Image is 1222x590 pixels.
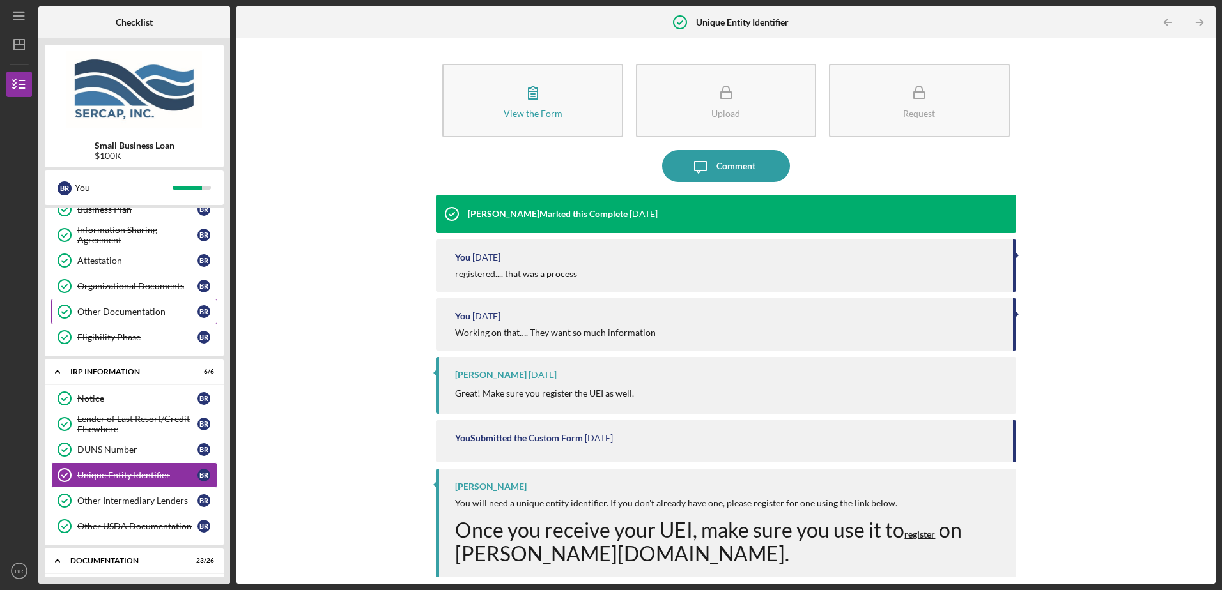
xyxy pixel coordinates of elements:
[51,437,217,462] a: DUNS NumberBR
[77,204,197,215] div: Business Plan
[70,368,182,375] div: IRP Information
[472,252,500,262] time: 2025-06-07 14:30
[455,269,577,279] div: registered.... that was a process
[197,254,210,267] div: B R
[51,273,217,299] a: Organizational DocumentsBR
[6,558,32,584] button: BR
[45,51,224,128] img: Product logo
[51,513,217,539] a: Other USDA DocumentationBR
[455,370,527,380] div: [PERSON_NAME]
[70,557,182,564] div: Documentation
[51,411,217,437] a: Lender of Last Resort/Credit ElsewhereBR
[197,418,210,430] div: B R
[95,151,174,161] div: $100K
[51,462,217,488] a: Unique Entity IdentifierBR
[77,444,197,455] div: DUNS Number
[197,305,210,318] div: B R
[455,252,470,262] div: You
[77,306,197,317] div: Other Documentation
[191,557,214,564] div: 23 / 26
[51,299,217,324] a: Other DocumentationBR
[75,177,173,199] div: You
[197,469,210,481] div: B R
[716,150,755,182] div: Comment
[51,248,217,273] a: AttestationBR
[197,331,210,344] div: B R
[455,311,470,321] div: You
[903,109,935,118] div: Request
[197,280,210,292] div: B R
[455,481,527,492] div: [PERSON_NAME]
[455,328,656,338] div: Working on that…. They want so much information
[455,386,634,400] p: Great! Make sure you register the UEI as well.
[77,495,197,506] div: Other Intermediary Lenders
[468,209,628,219] div: [PERSON_NAME] Marked this Complete
[77,281,197,291] div: Organizational Documents
[51,197,217,222] a: Business PlanBR
[77,521,197,531] div: Other USDA Documentation
[191,368,214,375] div: 6 / 6
[197,443,210,456] div: B R
[51,386,217,411] a: NoticeBR
[829,64,1009,137] button: Request
[15,568,23,575] text: BR
[95,140,174,151] b: Small Business Loan
[197,203,210,216] div: B R
[696,17,789,27] b: Unique Entity Identifier
[58,181,72,195] div: B R
[630,209,658,219] time: 2025-06-16 21:29
[77,470,197,480] div: Unique Entity Identifier
[455,498,1003,508] div: You will need a unique entity identifier. If you don't already have one, please register for one ...
[662,150,790,182] button: Comment
[77,393,197,404] div: Notice
[197,520,210,533] div: B R
[77,332,197,342] div: Eligibility Phase
[77,255,197,266] div: Attestation
[197,392,210,405] div: B R
[455,517,962,566] span: Once you receive your UEI, make sure you use it to on [PERSON_NAME][DOMAIN_NAME].
[116,17,153,27] b: Checklist
[197,494,210,507] div: B R
[455,576,1003,586] div: If you do not REGISTER the UEI, it can take even longer to get approved.
[51,488,217,513] a: Other Intermediary LendersBR
[904,529,935,540] strong: register
[77,225,197,245] div: Information Sharing Agreement
[51,324,217,350] a: Eligibility PhaseBR
[51,222,217,248] a: Information Sharing AgreementBR
[636,64,816,137] button: Upload
[442,64,623,137] button: View the Form
[711,109,740,118] div: Upload
[504,109,562,118] div: View the Form
[472,311,500,321] time: 2025-06-06 15:28
[455,433,583,443] div: You Submitted the Custom Form
[585,433,613,443] time: 2025-06-06 14:22
[197,229,210,241] div: B R
[77,414,197,434] div: Lender of Last Resort/Credit Elsewhere
[529,370,557,380] time: 2025-06-06 15:11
